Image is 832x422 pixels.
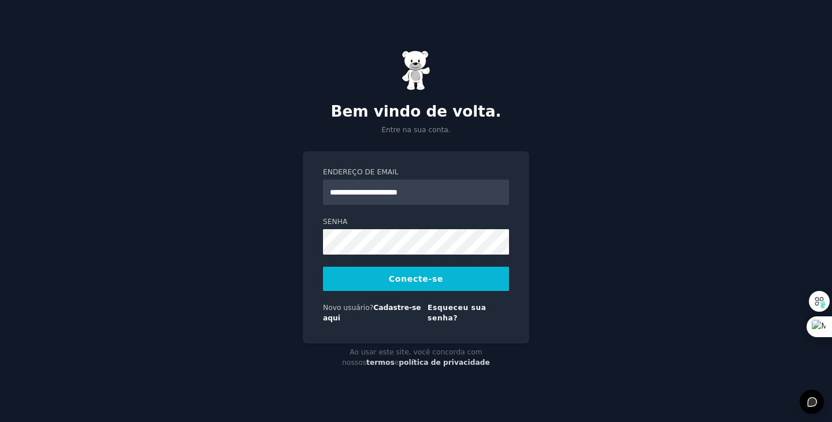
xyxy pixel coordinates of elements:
font: Endereço de email [323,168,399,176]
font: Senha [323,218,347,226]
a: política de privacidade [399,358,490,367]
font: Ao usar este site, você concorda com nossos [342,348,482,367]
font: Conecte-se [389,274,443,283]
a: Esqueceu sua senha? [428,304,486,322]
a: termos [366,358,395,367]
button: Conecte-se [323,267,509,291]
a: Cadastre-se aqui [323,304,421,322]
font: Novo usuário? [323,304,373,312]
img: Ursinho de goma [402,50,430,91]
font: Bem vindo de volta. [330,103,501,120]
font: Entre na sua conta. [381,126,450,134]
font: e [395,358,399,367]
